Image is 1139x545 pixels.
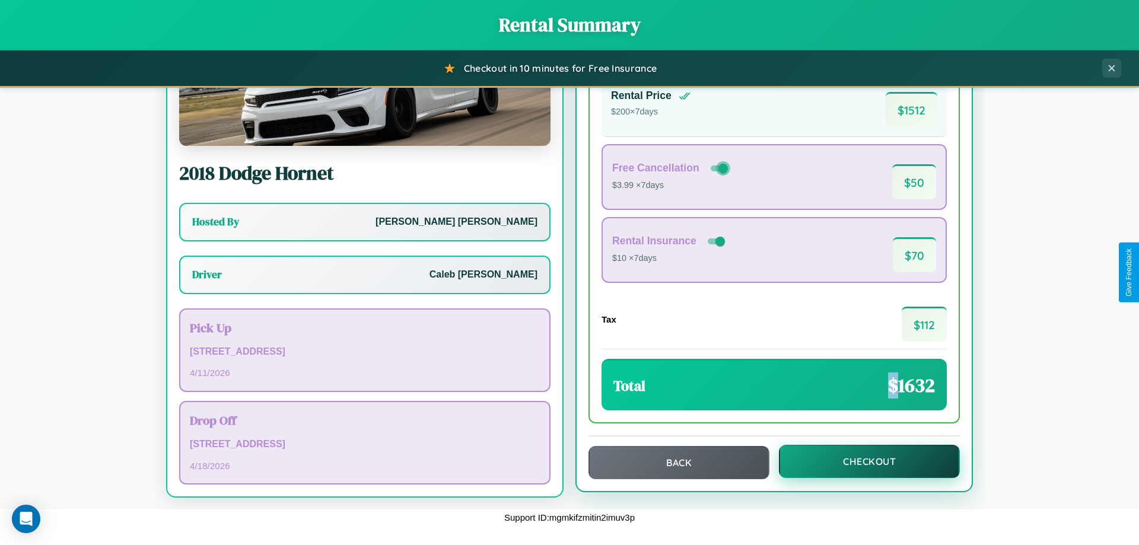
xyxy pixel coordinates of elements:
[504,509,635,525] p: Support ID: mgmkifzmitin2imuv3p
[888,372,935,399] span: $ 1632
[588,446,769,479] button: Back
[192,267,222,282] h3: Driver
[190,458,540,474] p: 4 / 18 / 2026
[12,12,1127,38] h1: Rental Summary
[192,215,239,229] h3: Hosted By
[612,178,730,193] p: $3.99 × 7 days
[190,319,540,336] h3: Pick Up
[190,436,540,453] p: [STREET_ADDRESS]
[779,445,960,478] button: Checkout
[612,235,696,247] h4: Rental Insurance
[190,343,540,361] p: [STREET_ADDRESS]
[12,505,40,533] div: Open Intercom Messenger
[902,307,947,342] span: $ 112
[893,237,936,272] span: $ 70
[464,62,657,74] span: Checkout in 10 minutes for Free Insurance
[613,376,645,396] h3: Total
[611,104,691,120] p: $ 200 × 7 days
[376,213,537,231] p: [PERSON_NAME] [PERSON_NAME]
[612,251,727,266] p: $10 × 7 days
[886,92,937,127] span: $ 1512
[179,160,551,186] h2: 2018 Dodge Hornet
[892,164,936,199] span: $ 50
[602,314,616,324] h4: Tax
[429,266,537,283] p: Caleb [PERSON_NAME]
[611,90,672,102] h4: Rental Price
[190,365,540,381] p: 4 / 11 / 2026
[1125,248,1133,297] div: Give Feedback
[612,162,699,174] h4: Free Cancellation
[190,412,540,429] h3: Drop Off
